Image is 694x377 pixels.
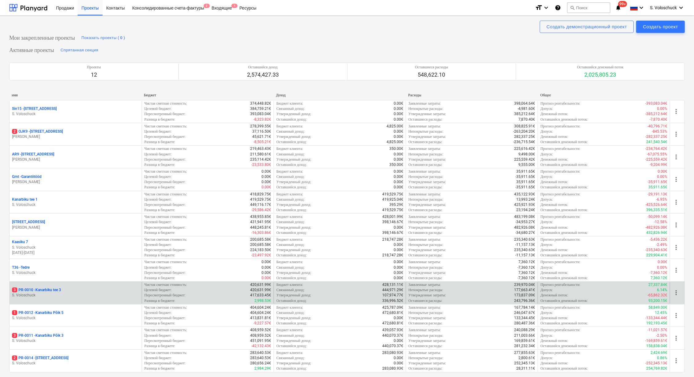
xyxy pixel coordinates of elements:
[540,207,588,213] p: Оставшийся денежный поток :
[658,169,667,174] p: 0.00€
[394,174,403,179] p: 0.00€
[250,219,271,225] p: 431,941.95€
[540,185,588,190] p: Оставшийся денежный поток :
[408,237,441,242] p: Заявленные затраты :
[672,108,680,115] span: more_vert
[12,219,45,225] p: [STREET_ADDRESS]
[540,146,580,151] p: Прогноз рентабельности :
[518,162,535,167] p: 9,555.00€
[276,214,303,219] p: Бюджет клиента :
[12,287,139,298] div: 3PR-0010 -Kanarbiku tee 3S. Voloschuck
[382,219,403,225] p: 398,146.67€
[657,174,667,179] p: 0.00%
[59,45,100,55] button: Спрятанная секция
[672,221,680,229] span: more_vert
[144,157,186,162] p: Пересмотренный бюджет :
[408,174,443,179] p: Непокрытые расходы :
[12,265,139,275] div: T36 -TedreS. Voloschuck
[144,152,172,157] p: Целевой бюджет :
[540,202,568,207] p: Денежный поток :
[394,111,403,117] p: 0.00€
[276,207,306,213] p: Оставшийся доход :
[144,162,176,167] p: Разница в бюджете :
[276,106,305,111] p: Связанный доход :
[652,129,667,134] p: -845.53%
[408,185,442,190] p: Оставшиеся расходы :
[654,219,667,225] p: -12.58%
[408,225,446,230] p: Утвержденные затраты :
[250,242,271,247] p: 200,685.58€
[540,214,580,219] p: Прогноз рентабельности :
[276,157,311,162] p: Утвержденный доход :
[408,93,535,98] div: Расходы
[540,192,580,197] p: Прогноз рентабельности :
[515,174,535,179] p: -35,911.65€
[12,225,139,230] p: [PERSON_NAME]
[514,192,535,197] p: 435,122.93€
[254,139,271,145] p: -8,505.21€
[276,101,303,106] p: Бюджет клиента :
[408,169,441,174] p: Заявленные затраты :
[514,124,535,129] p: 308,825.91€
[650,162,667,167] p: -9,204.99€
[540,162,588,167] p: Оставшийся денежный поток :
[12,174,42,179] p: Grnt - Garantiitööd
[408,214,441,219] p: Заявленные затраты :
[12,245,139,250] p: S. Voloschuck
[144,197,172,202] p: Целевой бюджет :
[408,179,446,185] p: Утвержденные затраты :
[382,230,403,235] p: 398,146.67€
[262,179,271,185] p: 0.00€
[12,202,139,207] p: S. Voloschuck
[276,219,305,225] p: Связанный доход :
[276,152,305,157] p: Связанный доход :
[672,153,680,161] span: more_vert
[408,134,446,139] p: Утвержденные затраты :
[646,230,667,235] p: 432,826.94€
[276,111,311,117] p: Утвержденный доход :
[12,287,17,292] span: 3
[672,312,680,319] span: more_vert
[645,101,667,106] p: -393,083.04€
[87,65,101,70] p: Проекты
[12,93,139,98] div: имя
[570,5,575,10] span: search
[643,23,678,31] div: Создать проект
[276,174,305,179] p: Связанный доход :
[514,214,535,219] p: 483,199.08€
[515,219,535,225] p: -34,953.27€
[677,4,685,11] i: keyboard_arrow_down
[408,197,443,202] p: Непокрытые расходы :
[276,179,311,185] p: Утвержденный доход :
[276,117,306,122] p: Оставшийся доход :
[276,139,306,145] p: Оставшийся доход :
[636,21,685,33] button: Создать проект
[514,111,535,117] p: 385,212.64€
[12,129,139,139] div: 2OJK9 -[STREET_ADDRESS][PERSON_NAME]
[12,270,139,275] p: S. Voloschuck
[513,139,535,145] p: -236,715.54€
[646,207,667,213] p: 396,335.51€
[387,139,403,145] p: 4,825.00€
[250,146,271,151] p: 219,463.43€
[80,33,127,43] button: Показать проекты ( 0 )
[12,355,68,361] p: PR-0014 - [STREET_ADDRESS]
[276,242,305,247] p: Связанный доход :
[144,139,176,145] p: Разница в бюджете :
[250,197,271,202] p: 419,529.75€
[12,219,139,230] div: [STREET_ADDRESS][PERSON_NAME]
[251,162,271,167] p: -23,533.80€
[408,117,442,122] p: Оставшиеся расходы :
[276,230,306,235] p: Оставшийся доход :
[408,106,443,111] p: Непокрытые расходы :
[516,169,535,174] p: 35,911.65€
[408,242,443,247] p: Непокрытые расходы :
[540,157,568,162] p: Денежный поток :
[408,101,441,106] p: Заявленные затраты :
[250,101,271,106] p: 374,448.82€
[276,124,303,129] p: Бюджет клиента :
[540,237,580,242] p: Прогноз рентабельности :
[672,357,680,364] span: more_vert
[657,106,667,111] p: 0.00%
[12,293,139,298] p: S. Voloschuck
